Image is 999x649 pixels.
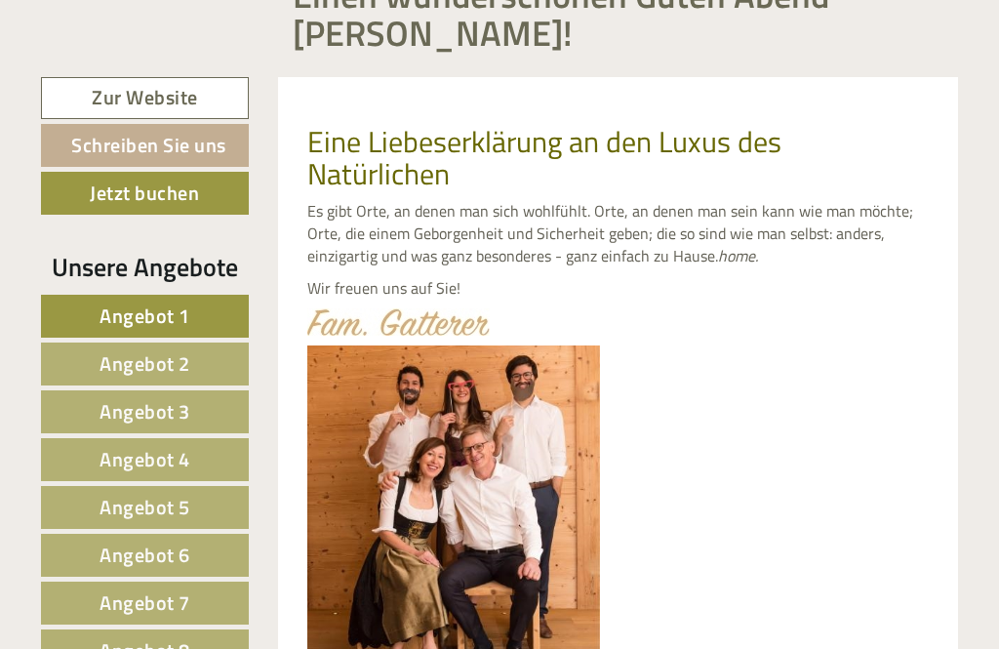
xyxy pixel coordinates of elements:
[718,244,758,267] em: home.
[307,308,490,336] img: image
[100,348,190,379] span: Angebot 2
[41,77,249,119] a: Zur Website
[41,249,249,285] div: Unsere Angebote
[307,119,781,196] span: Eine Liebeserklärung an den Luxus des Natürlichen
[100,444,190,474] span: Angebot 4
[100,540,190,570] span: Angebot 6
[100,588,190,618] span: Angebot 7
[41,124,249,167] a: Schreiben Sie uns
[100,396,190,426] span: Angebot 3
[41,172,249,215] a: Jetzt buchen
[100,492,190,522] span: Angebot 5
[307,277,930,300] p: Wir freuen uns auf Sie!
[100,301,190,331] span: Angebot 1
[307,200,930,267] p: Es gibt Orte, an denen man sich wohlfühlt. Orte, an denen man sein kann wie man möchte; Orte, die...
